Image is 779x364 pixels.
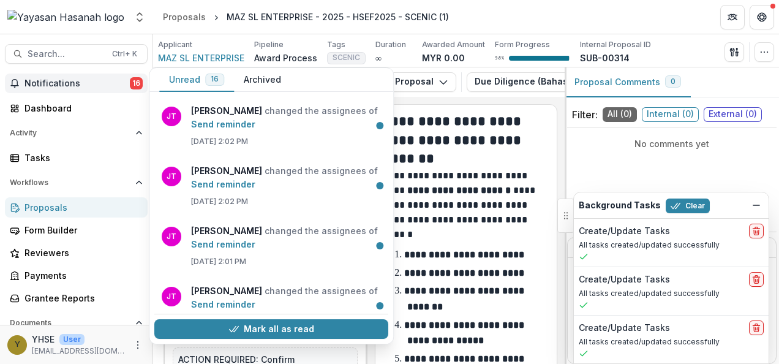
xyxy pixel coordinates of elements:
[333,53,360,62] span: SCENIC
[24,246,138,259] div: Reviewers
[375,39,406,50] p: Duration
[191,104,381,131] p: changed the assignees of
[10,319,130,327] span: Documents
[24,224,138,237] div: Form Builder
[579,275,670,285] h2: Create/Update Tasks
[211,75,219,83] span: 16
[254,39,284,50] p: Pipeline
[130,338,145,352] button: More
[579,323,670,333] h2: Create/Update Tasks
[191,284,381,311] p: changed the assignees of
[24,201,138,214] div: Proposals
[5,313,148,333] button: Open Documents
[191,299,255,309] a: Send reminder
[15,341,20,349] div: YHSE
[234,68,291,92] button: Archived
[158,8,211,26] a: Proposals
[24,102,138,115] div: Dashboard
[642,107,699,122] span: Internal ( 0 )
[666,199,710,213] button: Clear
[375,51,382,64] p: ∞
[191,239,255,249] a: Send reminder
[579,288,764,299] p: All tasks created/updated successfully
[495,54,504,63] p: 98 %
[572,107,598,122] p: Filter:
[191,119,255,129] a: Send reminder
[24,78,130,89] span: Notifications
[5,123,148,143] button: Open Activity
[467,72,649,92] button: Due Diligence (Bahasa Melayu)
[580,39,651,50] p: Internal Proposal ID
[158,39,192,50] p: Applicant
[5,44,148,64] button: Search...
[159,68,234,92] button: Unread
[10,178,130,187] span: Workflows
[191,179,255,189] a: Send reminder
[154,319,388,339] button: Mark all as read
[579,226,670,237] h2: Create/Update Tasks
[24,151,138,164] div: Tasks
[749,198,764,213] button: Dismiss
[579,240,764,251] p: All tasks created/updated successfully
[749,320,764,335] button: delete
[130,77,143,89] span: 16
[671,77,676,86] span: 0
[565,67,691,97] button: Proposal Comments
[422,39,485,50] p: Awarded Amount
[327,39,345,50] p: Tags
[227,10,449,23] div: MAZ SL ENTERPRISE - 2025 - HSEF2025 - SCENIC (1)
[750,5,774,29] button: Get Help
[603,107,637,122] span: All ( 0 )
[158,8,454,26] nav: breadcrumb
[5,173,148,192] button: Open Workflows
[24,269,138,282] div: Payments
[579,200,661,211] h2: Background Tasks
[7,10,124,25] img: Yayasan Hasanah logo
[59,334,85,345] p: User
[579,336,764,347] p: All tasks created/updated successfully
[5,98,148,118] a: Dashboard
[5,197,148,218] a: Proposals
[5,148,148,168] a: Tasks
[495,39,550,50] p: Form Progress
[24,292,138,305] div: Grantee Reports
[749,272,764,287] button: delete
[422,51,465,64] p: MYR 0.00
[572,137,772,150] p: No comments yet
[372,72,456,92] button: Proposal
[10,129,130,137] span: Activity
[32,346,126,357] p: [EMAIL_ADDRESS][DOMAIN_NAME]
[254,51,317,64] p: Award Process
[720,5,745,29] button: Partners
[191,164,381,191] p: changed the assignees of
[580,51,630,64] p: SUB-00314
[191,224,381,251] p: changed the assignees of
[131,5,148,29] button: Open entity switcher
[158,51,244,64] a: MAZ SL ENTERPRISE
[5,74,148,93] button: Notifications16
[5,265,148,286] a: Payments
[5,220,148,240] a: Form Builder
[5,288,148,308] a: Grantee Reports
[163,10,206,23] div: Proposals
[5,243,148,263] a: Reviewers
[749,224,764,238] button: delete
[28,49,105,59] span: Search...
[32,333,55,346] p: YHSE
[110,47,140,61] div: Ctrl + K
[704,107,762,122] span: External ( 0 )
